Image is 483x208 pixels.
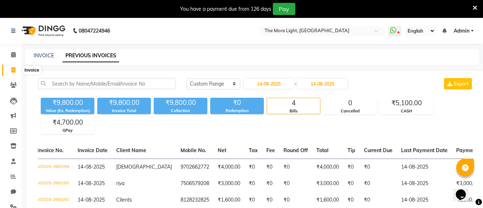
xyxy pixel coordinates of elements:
[343,175,360,192] td: ₹0
[284,147,308,154] span: Round Off
[38,78,176,89] input: Search by Name/Mobile/Email/Invoice No
[279,159,312,175] td: ₹0
[279,175,312,192] td: ₹0
[181,147,206,154] span: Mobile No.
[41,127,94,134] div: GPay
[78,147,108,154] span: Invoice Date
[63,49,119,62] a: PREVIOUS INVOICES
[454,27,469,35] span: Admin
[34,52,54,59] a: INVOICE
[397,159,452,175] td: 14-08-2025
[116,147,146,154] span: Client Name
[37,147,64,154] span: Invoice No.
[312,159,343,175] td: ₹4,000.00
[312,175,343,192] td: ₹3,000.00
[245,175,262,192] td: ₹0
[295,80,297,88] span: -
[78,164,105,170] span: 14-08-2025
[343,159,360,175] td: ₹0
[210,108,264,114] div: Redemption
[41,98,94,108] div: ₹9,800.00
[18,21,67,41] img: logo
[180,5,271,13] div: You have a payment due from 126 days
[267,108,320,114] div: Bills
[262,175,279,192] td: ₹0
[176,175,213,192] td: 7506579208
[364,147,393,154] span: Current Due
[78,180,105,187] span: 14-08-2025
[245,159,262,175] td: ₹0
[267,98,320,108] div: 4
[213,175,245,192] td: ₹3,000.00
[380,108,433,114] div: CASH
[297,79,348,89] input: End Date
[360,159,397,175] td: ₹0
[380,98,433,108] div: ₹5,100.00
[23,66,41,74] div: Invoice
[444,78,472,90] button: Export
[213,159,245,175] td: ₹4,000.00
[324,98,376,108] div: 0
[116,197,132,203] span: Clients
[154,108,207,114] div: Collection
[249,147,258,154] span: Tax
[116,180,124,187] span: riya
[266,147,275,154] span: Fee
[116,164,172,170] span: [DEMOGRAPHIC_DATA]
[218,147,226,154] span: Net
[348,147,355,154] span: Tip
[210,98,264,108] div: ₹0
[273,3,295,15] button: Pay
[316,147,329,154] span: Total
[454,81,469,87] span: Export
[262,159,279,175] td: ₹0
[244,79,294,89] input: Start Date
[33,175,73,192] td: V/2025-26/0193
[33,159,73,175] td: V/2025-26/0194
[453,179,476,201] iframe: chat widget
[79,21,110,41] b: 08047224946
[154,98,207,108] div: ₹9,800.00
[397,175,452,192] td: 14-08-2025
[97,108,151,114] div: Invoice Total
[41,108,94,114] div: Value (Ex. Redemption)
[360,175,397,192] td: ₹0
[78,197,105,203] span: 14-08-2025
[176,159,213,175] td: 9702662772
[97,98,151,108] div: ₹9,800.00
[401,147,448,154] span: Last Payment Date
[41,117,94,127] div: ₹4,700.00
[324,108,376,114] div: Cancelled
